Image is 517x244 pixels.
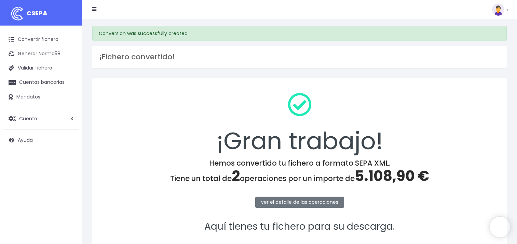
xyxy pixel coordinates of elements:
span: 5.108,90 € [355,166,429,186]
h4: Hemos convertido tu fichero a formato SEPA XML. Tiene un total de operaciones por un importe de [101,159,498,185]
p: Aquí tienes tu fichero para su descarga. [101,219,498,234]
a: Cuentas bancarias [3,75,79,90]
div: ¡Gran trabajo! [101,87,498,159]
a: Validar fichero [3,61,79,75]
a: Cuenta [3,111,79,126]
a: Convertir fichero [3,32,79,47]
span: Cuenta [19,115,37,122]
span: 2 [232,166,240,186]
a: Mandatos [3,90,79,104]
img: logo [9,5,26,22]
a: Ayuda [3,133,79,147]
a: Generar Norma58 [3,47,79,61]
span: CSEPA [27,9,47,17]
img: profile [492,3,504,16]
a: ver el detalle de las operaciones [255,197,344,208]
h3: ¡Fichero convertido! [99,52,500,61]
span: Ayuda [18,137,33,143]
div: Conversion was successfully created. [92,26,507,41]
